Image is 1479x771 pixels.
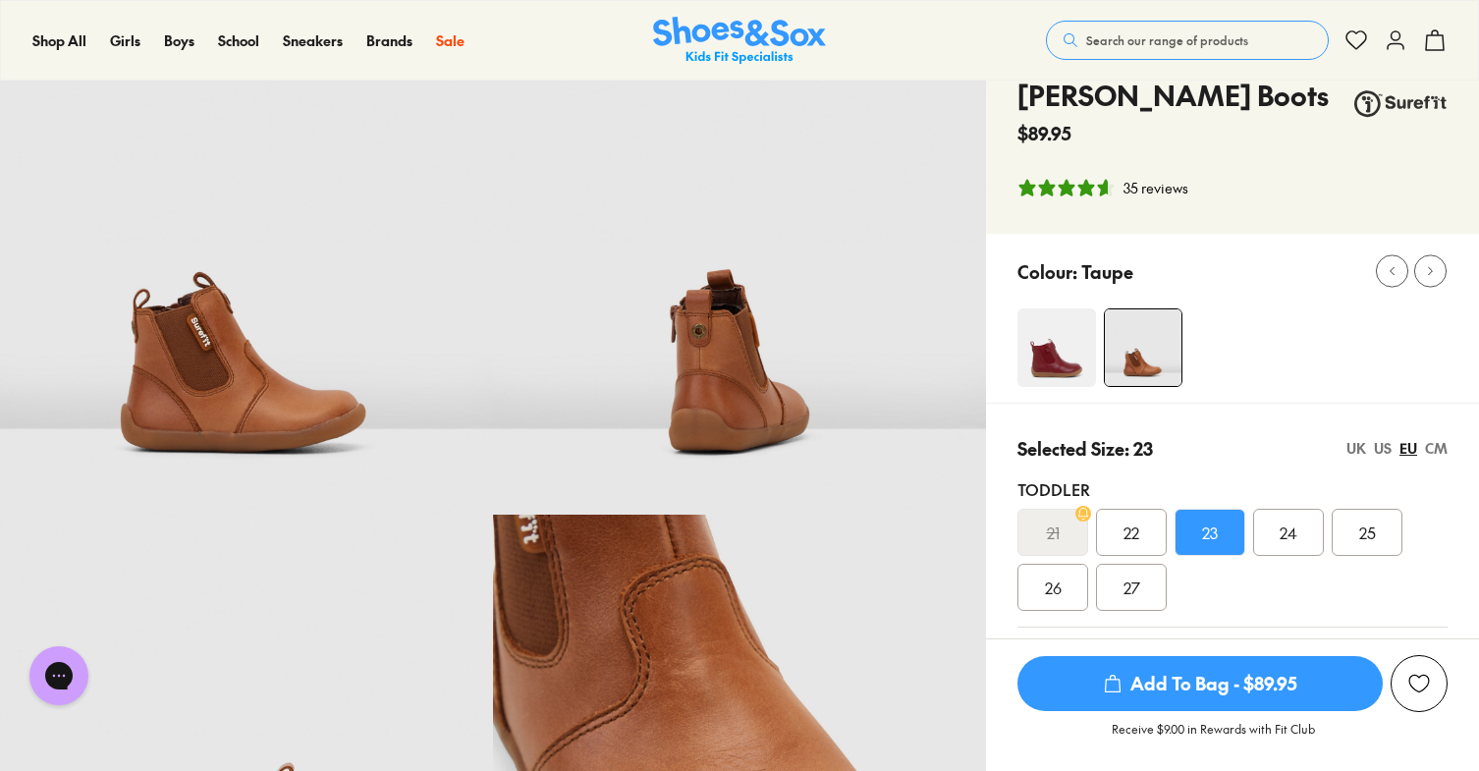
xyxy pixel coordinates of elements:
span: 24 [1280,521,1297,544]
p: Receive $9.00 in Rewards with Fit Club [1112,720,1315,755]
button: Add To Bag - $89.95 [1017,655,1383,712]
a: Sneakers [283,30,343,51]
a: Shop All [32,30,86,51]
a: Shoes & Sox [653,17,826,65]
img: 5_1 [1105,309,1181,386]
span: 27 [1123,576,1140,599]
div: EU [1399,438,1417,459]
div: Toddler [1017,477,1448,501]
button: 4.8 stars, 35 ratings [1017,178,1188,198]
span: Brands [366,30,412,50]
span: Shop All [32,30,86,50]
span: School [218,30,259,50]
p: Selected Size: 23 [1017,435,1153,462]
span: Girls [110,30,140,50]
a: Sale [436,30,465,51]
span: Sale [436,30,465,50]
span: $89.95 [1017,120,1071,146]
span: Add To Bag - $89.95 [1017,656,1383,711]
div: CM [1425,438,1448,459]
div: 35 reviews [1123,178,1188,198]
s: 21 [1047,521,1060,544]
span: 25 [1359,521,1376,544]
button: Search our range of products [1046,21,1329,60]
p: Colour: [1017,258,1077,285]
span: 26 [1045,576,1062,599]
iframe: Gorgias live chat messenger [20,639,98,712]
div: UK [1346,438,1366,459]
span: 23 [1202,521,1218,544]
h4: [PERSON_NAME] Boots [1017,75,1329,116]
span: 22 [1123,521,1139,544]
a: Boys [164,30,194,51]
img: SNS_Logo_Responsive.svg [653,17,826,65]
span: Boys [164,30,194,50]
span: Sneakers [283,30,343,50]
a: Girls [110,30,140,51]
span: Search our range of products [1086,31,1248,49]
img: 6_1 [493,22,986,515]
button: Add to Wishlist [1391,655,1448,712]
a: Brands [366,30,412,51]
img: 4-449201_1 [1017,308,1096,387]
div: US [1374,438,1392,459]
a: School [218,30,259,51]
img: Vendor logo [1353,75,1448,134]
p: Taupe [1081,258,1133,285]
